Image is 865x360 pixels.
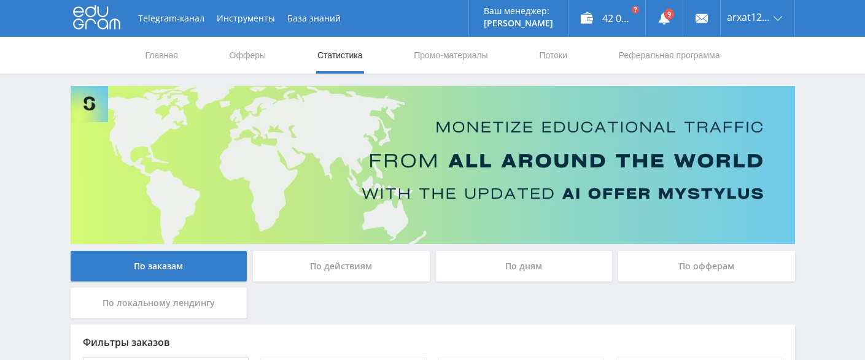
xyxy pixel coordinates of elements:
[484,6,553,16] p: Ваш менеджер:
[253,251,430,281] div: По действиям
[727,12,770,22] span: arxat1268
[618,251,795,281] div: По офферам
[71,288,247,318] div: По локальному лендингу
[316,37,364,74] a: Статистика
[436,251,613,281] div: По дням
[83,337,783,348] div: Фильтры заказов
[618,37,721,74] a: Реферальная программа
[144,37,179,74] a: Главная
[71,251,247,281] div: По заказам
[538,37,568,74] a: Потоки
[71,86,795,244] img: Banner
[484,18,553,28] p: [PERSON_NAME]
[413,37,489,74] a: Промо-материалы
[228,37,268,74] a: Офферы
